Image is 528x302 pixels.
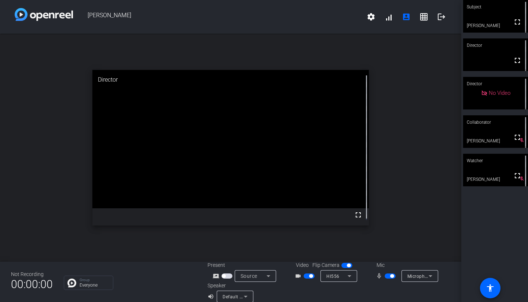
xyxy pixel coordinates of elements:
[80,278,109,282] p: Group
[295,272,304,280] mat-icon: videocam_outline
[369,261,443,269] div: Mic
[241,273,257,279] span: Source
[463,38,528,52] div: Director
[489,90,510,96] span: No Video
[73,8,362,26] span: [PERSON_NAME]
[463,77,528,91] div: Director
[513,18,522,26] mat-icon: fullscreen
[11,275,53,293] span: 00:00:00
[326,274,340,279] span: HI556
[486,284,495,292] mat-icon: accessibility
[208,282,252,290] div: Speaker
[463,154,528,168] div: Watcher
[312,261,340,269] span: Flip Camera
[437,12,446,21] mat-icon: logout
[208,292,216,301] mat-icon: volume_up
[11,271,53,278] div: Not Recording
[92,70,369,90] div: Director
[213,272,221,280] mat-icon: screen_share_outline
[380,8,397,26] button: signal_cellular_alt
[15,8,73,21] img: white-gradient.svg
[354,210,363,219] mat-icon: fullscreen
[463,115,528,129] div: Collaborator
[208,261,281,269] div: Present
[296,261,309,269] span: Video
[80,283,109,287] p: Everyone
[513,133,522,142] mat-icon: fullscreen
[367,12,375,21] mat-icon: settings
[67,279,76,287] img: Chat Icon
[419,12,428,21] mat-icon: grid_on
[223,294,394,299] span: Default - Speakers (Intel® Smart Sound Technology for MIPI SoundWire® Audio)
[402,12,411,21] mat-icon: account_box
[513,171,522,180] mat-icon: fullscreen
[513,56,522,65] mat-icon: fullscreen
[376,272,385,280] mat-icon: mic_none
